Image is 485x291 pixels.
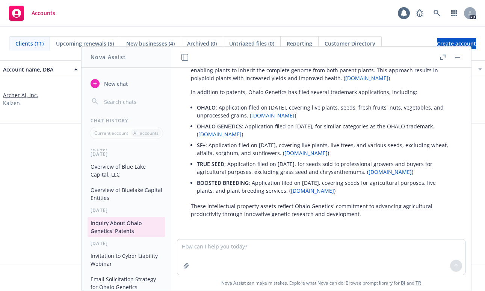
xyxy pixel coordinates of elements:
p: : Application filed on [DATE], for similar categories as the OHALO trademark. ( ) [197,122,452,138]
span: OHALO [197,104,216,111]
a: [DOMAIN_NAME] [284,149,328,157]
span: SF+ [197,142,205,149]
h1: Nova Assist [91,53,126,61]
p: : Application filed on [DATE], covering live plants, live trees, and various seeds, excluding whe... [197,141,452,157]
button: Inquiry About Ohalo Genetics' Patents [88,217,165,237]
div: Chat History [82,117,171,124]
span: Kaizen [3,99,20,107]
span: BOOSTED BREEDING [197,179,249,186]
input: Search chats [103,96,162,107]
span: Customer Directory [325,40,375,47]
span: Untriaged files (0) [229,40,274,47]
p: All accounts [133,130,159,136]
p: In addition to patents, Ohalo Genetics has filed several trademark applications, including: [191,88,452,96]
span: Create account [437,37,476,51]
button: Invitation to Cyber Liability Webinar [88,250,165,270]
div: [DATE] [82,207,171,213]
a: TR [415,280,421,286]
a: Accounts [6,3,58,24]
span: New chat [103,80,128,88]
a: Archer AI, Inc. [3,91,38,99]
a: [DOMAIN_NAME] [291,187,334,194]
div: [DATE] [82,240,171,247]
span: Reporting [287,40,312,47]
span: Archived (0) [187,40,217,47]
a: [DOMAIN_NAME] [198,131,242,138]
a: Search [429,6,444,21]
span: TRUE SEED [197,160,224,168]
p: : Application filed on [DATE], for seeds sold to professional growers and buyers for agricultural... [197,160,452,176]
span: Upcoming renewals (5) [56,40,114,47]
span: Nova Assist can make mistakes. Explore what Nova can do: Browse prompt library for and [174,275,468,291]
p: : Application filed on [DATE], covering seeds for agricultural purposes, live plants, and plant b... [197,179,452,195]
span: Clients (11) [15,40,44,47]
a: Create account [437,38,476,49]
a: [DOMAIN_NAME] [251,112,295,119]
a: [DOMAIN_NAME] [369,168,412,175]
div: [DATE] [82,148,171,154]
a: [DOMAIN_NAME] [345,75,388,82]
a: BI [401,280,405,286]
span: New businesses (4) [126,40,175,47]
div: [DATE] [82,151,171,157]
a: Switch app [447,6,462,21]
button: Overview of Bluelake Capital Entities [88,184,165,204]
span: OHALO GENETICS [197,123,242,130]
a: Report a Bug [412,6,427,21]
button: Overview of Blue Lake Capital, LLC [88,160,165,181]
span: Accounts [32,10,55,16]
button: New chat [88,77,165,90]
p: These intellectual property assets reflect Ohalo Genetics' commitment to advancing agricultural p... [191,202,452,218]
div: Account name, DBA [3,66,70,73]
p: : Application filed on [DATE], covering live plants, seeds, fresh fruits, nuts, vegetables, and u... [197,104,452,119]
p: Current account [94,130,128,136]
